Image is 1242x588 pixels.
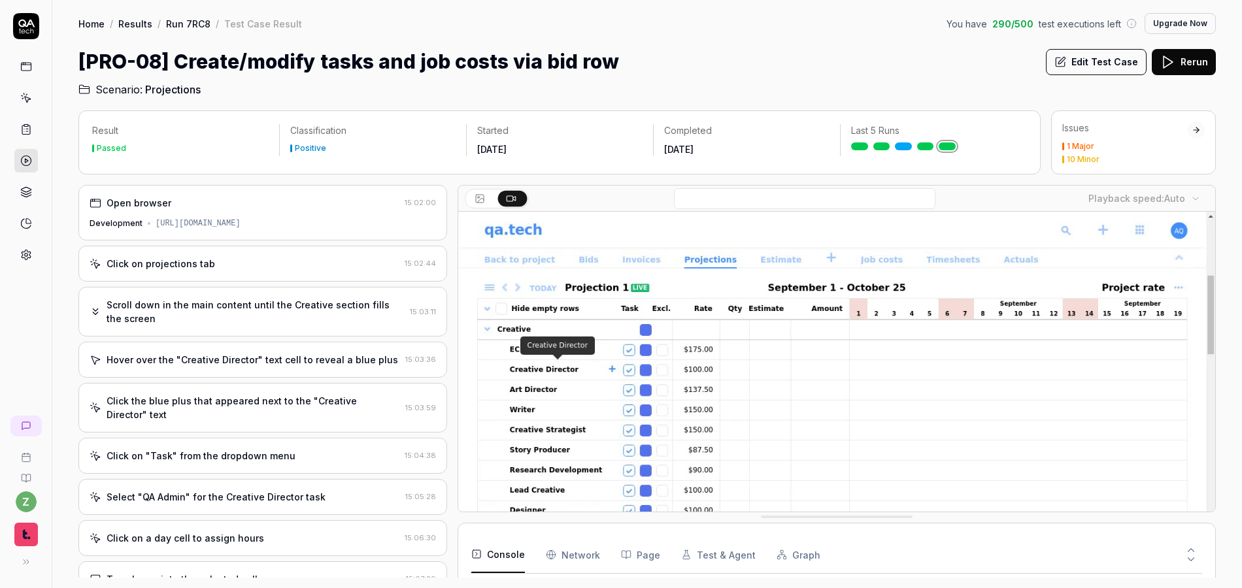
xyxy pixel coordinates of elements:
div: Passed [97,144,126,152]
div: Positive [295,144,326,152]
div: / [158,17,161,30]
button: Test & Agent [681,536,756,573]
a: New conversation [10,416,42,436]
p: Completed [664,124,830,137]
time: 15:02:44 [405,259,436,268]
time: 15:07:29 [406,574,436,583]
button: Network [546,536,600,573]
time: 15:06:30 [405,533,436,542]
button: Graph [777,536,820,573]
div: Click on "Task" from the dropdown menu [107,449,295,463]
p: Classification [290,124,456,137]
time: [DATE] [477,144,507,155]
div: Hover over the "Creative Director" text cell to reveal a blue plus [107,353,398,367]
div: Select "QA Admin" for the Creative Director task [107,490,326,504]
time: [DATE] [664,144,694,155]
button: Console [471,536,525,573]
div: / [216,17,219,30]
h1: [PRO-08] Create/modify tasks and job costs via bid row [78,47,619,76]
div: Type hours into the selected cell [107,572,258,586]
span: Scenario: [93,82,143,97]
div: Click the blue plus that appeared next to the "Creative Director" text [107,394,400,421]
a: Book a call with us [5,442,46,463]
div: Click on a day cell to assign hours [107,531,264,545]
button: z [16,491,37,512]
div: [URL][DOMAIN_NAME] [156,218,241,229]
a: Run 7RC8 [166,17,210,30]
button: Edit Test Case [1046,49,1147,75]
div: Scroll down in the main content until the Creative section fills the screen [107,298,405,325]
time: 15:05:28 [405,492,436,501]
p: Last 5 Runs [851,124,1016,137]
time: 15:03:59 [405,403,436,412]
a: Results [118,17,152,30]
div: Open browser [107,196,171,210]
div: Click on projections tab [107,257,215,270]
button: Rerun [1152,49,1216,75]
a: Home [78,17,105,30]
time: 15:03:36 [405,355,436,364]
div: 1 Major [1067,142,1094,150]
a: Scenario:Projections [78,82,201,97]
time: 15:02:00 [405,198,436,207]
a: Documentation [5,463,46,483]
p: Result [92,124,269,137]
div: Issues [1062,122,1188,135]
div: / [110,17,113,30]
time: 15:04:38 [405,451,436,460]
div: 10 Minor [1067,155,1099,163]
button: Timmy Logo [5,512,46,549]
button: Page [621,536,660,573]
span: test executions left [1039,17,1121,31]
div: Test Case Result [224,17,302,30]
span: You have [947,17,987,31]
img: Timmy Logo [14,523,38,546]
p: Started [477,124,643,137]
div: Playback speed: [1088,191,1185,205]
button: Upgrade Now [1145,13,1216,34]
span: Projections [145,82,201,97]
time: 15:03:11 [410,307,436,316]
span: 290 / 500 [992,17,1033,31]
div: Development [90,218,143,229]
